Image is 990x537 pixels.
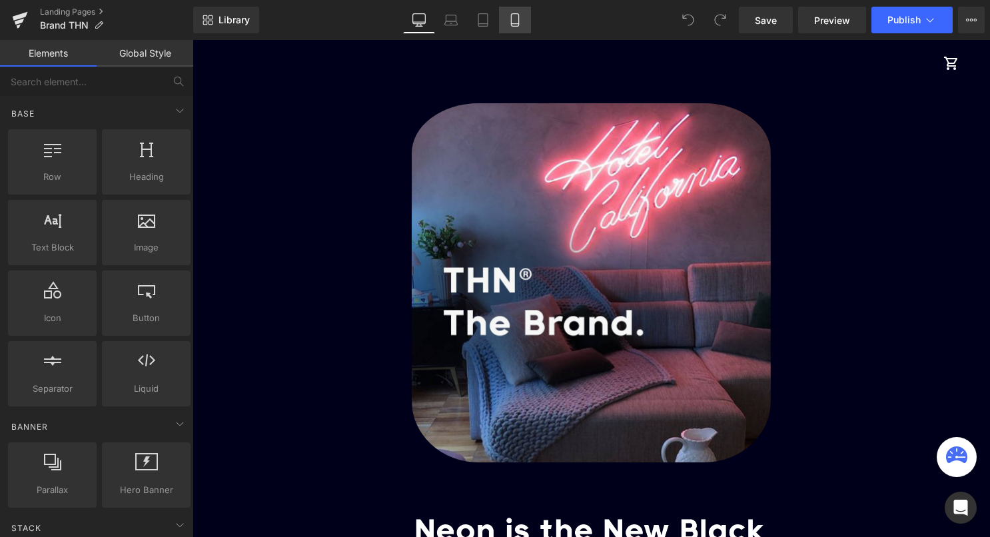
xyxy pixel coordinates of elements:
[40,7,193,17] a: Landing Pages
[467,7,499,33] a: Tablet
[755,13,777,27] span: Save
[499,7,531,33] a: Mobile
[168,79,201,87] div: Mots-clés
[945,492,977,524] div: Open Intercom Messenger
[55,77,66,88] img: tab_domain_overview_orange.svg
[10,420,49,433] span: Banner
[97,40,193,67] a: Global Style
[106,311,187,325] span: Button
[153,77,164,88] img: tab_keywords_by_traffic_grey.svg
[958,7,985,33] button: More
[40,20,89,31] span: Brand THN
[751,15,767,31] span: shopping_cart
[193,7,259,33] a: New Library
[21,21,32,32] img: logo_orange.svg
[10,522,43,534] span: Stack
[798,7,866,33] a: Preview
[403,7,435,33] a: Desktop
[21,35,32,45] img: website_grey.svg
[70,79,103,87] div: Domaine
[707,7,734,33] button: Redo
[435,7,467,33] a: Laptop
[219,14,250,26] span: Library
[10,107,36,120] span: Base
[12,382,93,396] span: Separator
[106,241,187,255] span: Image
[887,15,921,25] span: Publish
[745,10,772,37] a: Panier
[871,7,953,33] button: Publish
[12,241,93,255] span: Text Block
[12,170,93,184] span: Row
[106,483,187,497] span: Hero Banner
[675,7,702,33] button: Undo
[35,35,151,45] div: Domaine: [DOMAIN_NAME]
[12,483,93,497] span: Parallax
[12,311,93,325] span: Icon
[106,170,187,184] span: Heading
[814,13,850,27] span: Preview
[37,21,65,32] div: v 4.0.24
[106,382,187,396] span: Liquid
